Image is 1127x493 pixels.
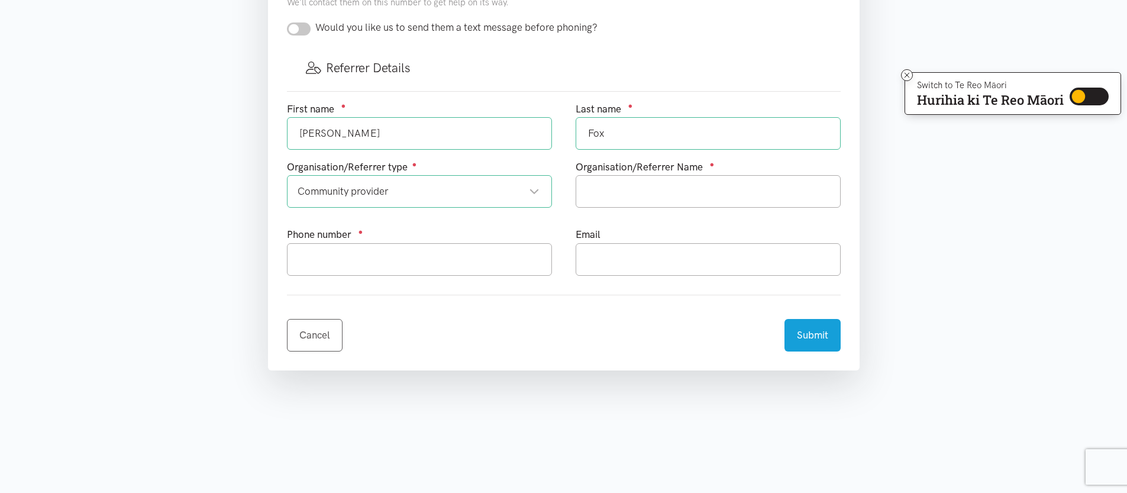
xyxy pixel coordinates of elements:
[628,101,633,110] sup: ●
[359,227,363,236] sup: ●
[341,101,346,110] sup: ●
[287,101,334,117] label: First name
[287,319,343,352] a: Cancel
[576,159,703,175] label: Organisation/Referrer Name
[917,82,1064,89] p: Switch to Te Reo Māori
[576,227,600,243] label: Email
[298,183,540,199] div: Community provider
[412,160,417,169] sup: ●
[710,160,715,169] sup: ●
[287,227,351,243] label: Phone number
[306,59,822,76] h3: Referrer Details
[784,319,841,352] button: Submit
[287,159,552,175] div: Organisation/Referrer type
[917,95,1064,105] p: Hurihia ki Te Reo Māori
[576,101,621,117] label: Last name
[315,21,598,33] span: Would you like us to send them a text message before phoning?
